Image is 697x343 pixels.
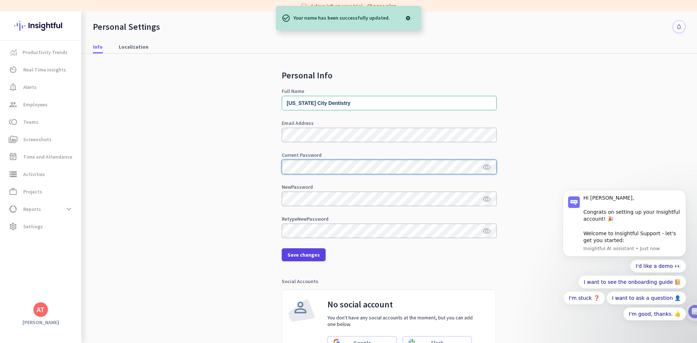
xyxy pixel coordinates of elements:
[42,245,67,250] span: Messages
[119,43,148,50] span: Localization
[552,118,697,339] iframe: Intercom notifications message
[40,78,119,85] div: [PERSON_NAME] from Insightful
[23,170,45,179] span: Activities
[482,163,491,172] i: visibility
[1,166,81,183] a: storageActivities
[26,76,37,87] img: Profile image for Tamara
[73,226,109,256] button: Help
[1,148,81,166] a: event_noteTime and Attendance
[9,65,17,74] i: av_timer
[28,138,126,169] div: It's time to add your employees! This is crucial since Insightful will start collecting their act...
[93,21,160,32] div: Personal Settings
[1,61,81,78] a: av_timerReal-Time Insights
[1,113,81,131] a: tollTeams
[301,2,308,9] i: label
[282,184,497,189] div: New Password
[127,3,140,16] div: Close
[482,227,491,236] i: visibility
[482,195,491,204] i: visibility
[11,245,25,250] span: Home
[28,209,123,224] div: Initial tracking settings and how to edit them
[10,54,135,72] div: You're just a few steps away from completing the essential app setup
[9,118,17,126] i: toll
[9,83,17,91] i: notification_important
[9,170,17,179] i: storage
[673,20,685,33] button: notifications
[288,299,315,324] img: user-icon
[23,118,38,126] span: Teams
[1,218,81,235] a: settingsSettings
[676,24,682,30] i: notifications
[36,226,73,256] button: Messages
[9,187,17,196] i: work_outline
[9,135,17,144] i: perm_media
[37,306,45,313] div: AT
[28,126,123,134] div: Add employees
[23,222,43,231] span: Settings
[23,48,68,57] span: Productivity Trends
[23,205,41,213] span: Reports
[282,71,497,80] h2: Personal Info
[1,78,81,96] a: notification_importantAlerts
[13,124,132,135] div: 1Add employees
[9,152,17,161] i: event_note
[9,205,17,213] i: data_usage
[23,152,72,161] span: Time and Attendance
[23,187,42,196] span: Projects
[62,3,85,16] h1: Tasks
[14,12,67,40] img: Insightful logo
[1,44,81,61] a: menu-itemProductivity Trends
[23,83,37,91] span: Alerts
[9,222,17,231] i: settings
[282,248,326,261] button: Save changes
[93,43,103,50] span: Info
[327,299,477,310] h3: No social account
[9,100,17,109] i: group
[93,95,138,103] p: About 10 minutes
[23,135,52,144] span: Screenshots
[13,207,132,224] div: 2Initial tracking settings and how to edit them
[10,49,17,56] img: menu-item
[327,314,477,327] p: You don't have any social accounts at the moment, but you can add one below.
[23,100,48,109] span: Employees
[282,216,497,221] div: Retype New Password
[1,131,81,148] a: perm_mediaScreenshots
[23,65,66,74] span: Real-Time Insights
[282,89,497,94] div: Full Name
[1,200,81,218] a: data_usageReportsexpand_more
[85,245,97,250] span: Help
[10,28,135,54] div: 🎊 Welcome to Insightful! 🎊
[109,226,145,256] button: Tasks
[7,95,26,103] p: 4 steps
[293,14,390,21] p: Your name has been successfully updated.
[288,251,320,258] span: Save changes
[282,279,497,284] div: Social Accounts
[62,203,76,216] button: expand_more
[282,121,497,126] div: Email Address
[282,152,497,158] div: Current Password
[119,245,135,250] span: Tasks
[28,175,98,189] button: Add your employees
[1,183,81,200] a: work_outlineProjects
[1,96,81,113] a: groupEmployees
[367,2,396,9] a: Choose plan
